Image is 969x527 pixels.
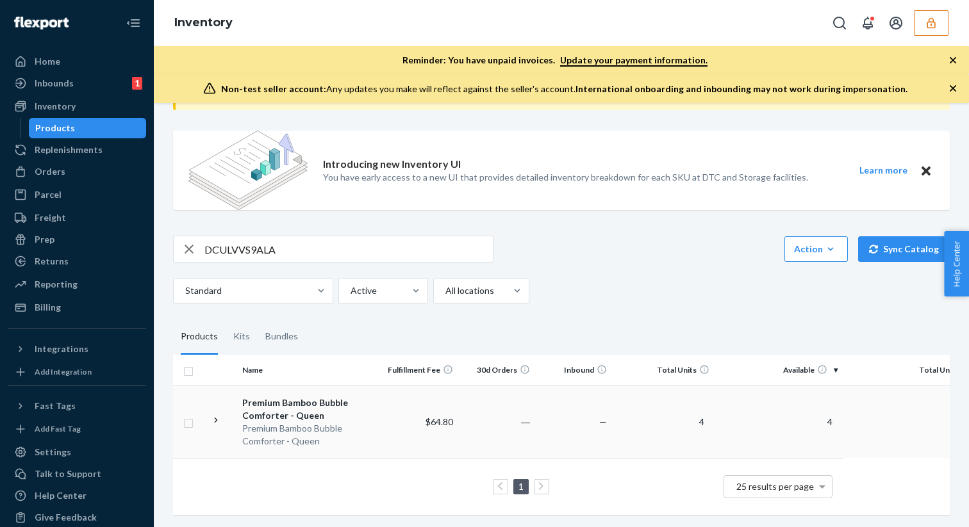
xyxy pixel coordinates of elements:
[516,481,526,492] a: Page 1 is your current page
[918,163,934,179] button: Close
[444,284,445,297] input: All locations
[8,207,146,228] a: Freight
[8,297,146,318] a: Billing
[944,231,969,296] button: Help Center
[35,301,61,314] div: Billing
[221,83,326,94] span: Non-test seller account:
[599,416,607,427] span: —
[35,446,71,458] div: Settings
[181,319,218,355] div: Products
[381,355,458,385] th: Fulfillment Fee
[35,423,81,434] div: Add Fast Tag
[715,355,843,385] th: Available
[29,118,147,138] a: Products
[184,284,185,297] input: Standard
[35,366,92,377] div: Add Integration
[694,416,709,427] span: 4
[35,211,66,224] div: Freight
[8,442,146,462] a: Settings
[35,467,101,480] div: Talk to Support
[8,339,146,359] button: Integrations
[35,100,76,113] div: Inventory
[132,77,142,90] div: 1
[8,51,146,72] a: Home
[535,355,612,385] th: Inbound
[827,10,852,36] button: Open Search Box
[8,421,146,437] a: Add Fast Tag
[8,464,146,484] a: Talk to Support
[35,55,60,68] div: Home
[349,284,351,297] input: Active
[458,385,535,458] td: ―
[35,511,97,524] div: Give Feedback
[426,416,453,427] span: $64.80
[323,171,808,184] p: You have early access to a new UI that provides detailed inventory breakdown for each SKU at DTC ...
[204,236,493,262] input: Search inventory by name or sku
[35,188,62,201] div: Parcel
[784,236,848,262] button: Action
[164,4,243,42] ol: breadcrumbs
[8,229,146,250] a: Prep
[35,255,69,268] div: Returns
[35,165,65,178] div: Orders
[35,400,76,412] div: Fast Tags
[35,233,54,246] div: Prep
[35,143,103,156] div: Replenishments
[35,122,75,134] div: Products
[402,54,708,67] p: Reminder: You have unpaid invoices.
[242,396,376,422] div: Premium Bamboo Bubble Comforter - Queen
[822,416,838,427] span: 4
[174,15,233,29] a: Inventory
[794,243,838,255] div: Action
[8,251,146,272] a: Returns
[8,73,146,93] a: Inbounds1
[323,157,461,172] p: Introducing new Inventory UI
[35,278,78,291] div: Reporting
[188,131,308,210] img: new-reports-banner-icon.82668bd98b6a51aee86340f2a7b77ae3.png
[458,355,535,385] th: 30d Orders
[560,54,708,67] a: Update your payment information.
[237,355,381,385] th: Name
[14,17,69,29] img: Flexport logo
[8,396,146,416] button: Fast Tags
[35,343,88,355] div: Integrations
[233,319,250,355] div: Kits
[858,236,950,262] button: Sync Catalog
[851,163,915,179] button: Learn more
[120,10,146,36] button: Close Navigation
[612,355,715,385] th: Total Units
[576,83,907,94] span: International onboarding and inbounding may not work during impersonation.
[265,319,298,355] div: Bundles
[883,10,909,36] button: Open account menu
[8,364,146,380] a: Add Integration
[35,77,74,90] div: Inbounds
[221,83,907,95] div: Any updates you make will reflect against the seller's account.
[736,481,814,492] span: 25 results per page
[242,422,376,448] div: Premium Bamboo Bubble Comforter - Queen
[8,140,146,160] a: Replenishments
[8,184,146,205] a: Parcel
[855,10,881,36] button: Open notifications
[8,161,146,182] a: Orders
[8,274,146,295] a: Reporting
[35,489,87,502] div: Help Center
[8,96,146,117] a: Inventory
[8,485,146,506] a: Help Center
